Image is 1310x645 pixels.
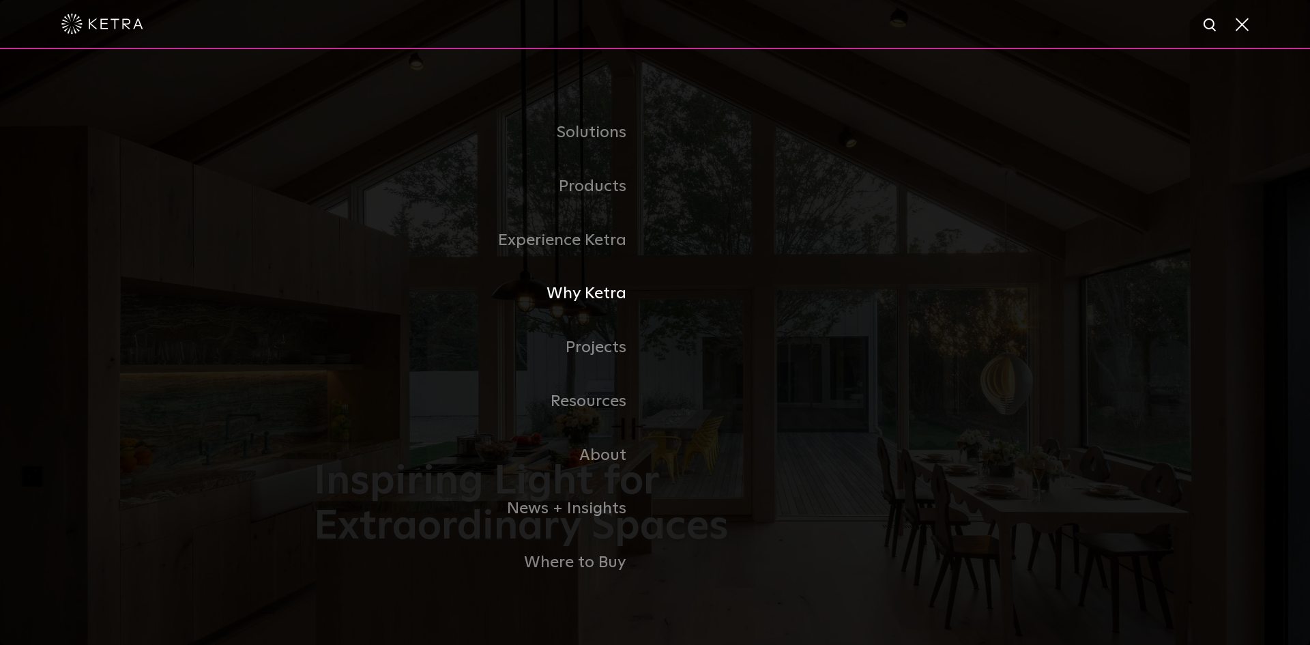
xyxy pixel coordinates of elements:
a: Experience Ketra [314,214,655,268]
a: About [314,429,655,483]
div: Navigation Menu [314,106,996,590]
a: News + Insights [314,482,655,536]
a: Solutions [314,106,655,160]
img: ketra-logo-2019-white [61,14,143,34]
img: search icon [1202,17,1219,34]
a: Where to Buy [314,536,655,590]
a: Products [314,160,655,214]
a: Why Ketra [314,267,655,321]
a: Projects [314,321,655,375]
a: Resources [314,375,655,429]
